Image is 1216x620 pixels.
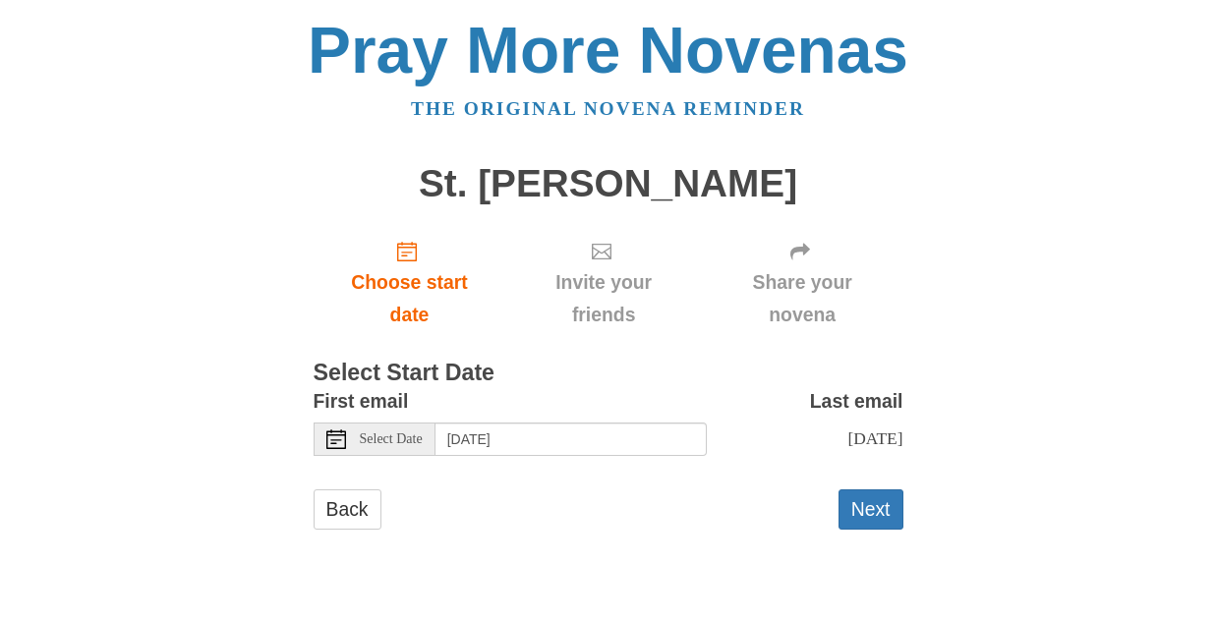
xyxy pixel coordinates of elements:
button: Next [839,489,903,530]
a: The original novena reminder [411,98,805,119]
a: Back [314,489,381,530]
a: Choose start date [314,224,506,341]
a: Pray More Novenas [308,14,908,86]
h3: Select Start Date [314,361,903,386]
label: First email [314,385,409,418]
h1: St. [PERSON_NAME] [314,163,903,205]
label: Last email [810,385,903,418]
span: Share your novena [722,266,884,331]
span: [DATE] [847,428,902,448]
div: Click "Next" to confirm your start date first. [505,224,701,341]
span: Choose start date [333,266,487,331]
div: Click "Next" to confirm your start date first. [702,224,903,341]
span: Select Date [360,432,423,446]
span: Invite your friends [525,266,681,331]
